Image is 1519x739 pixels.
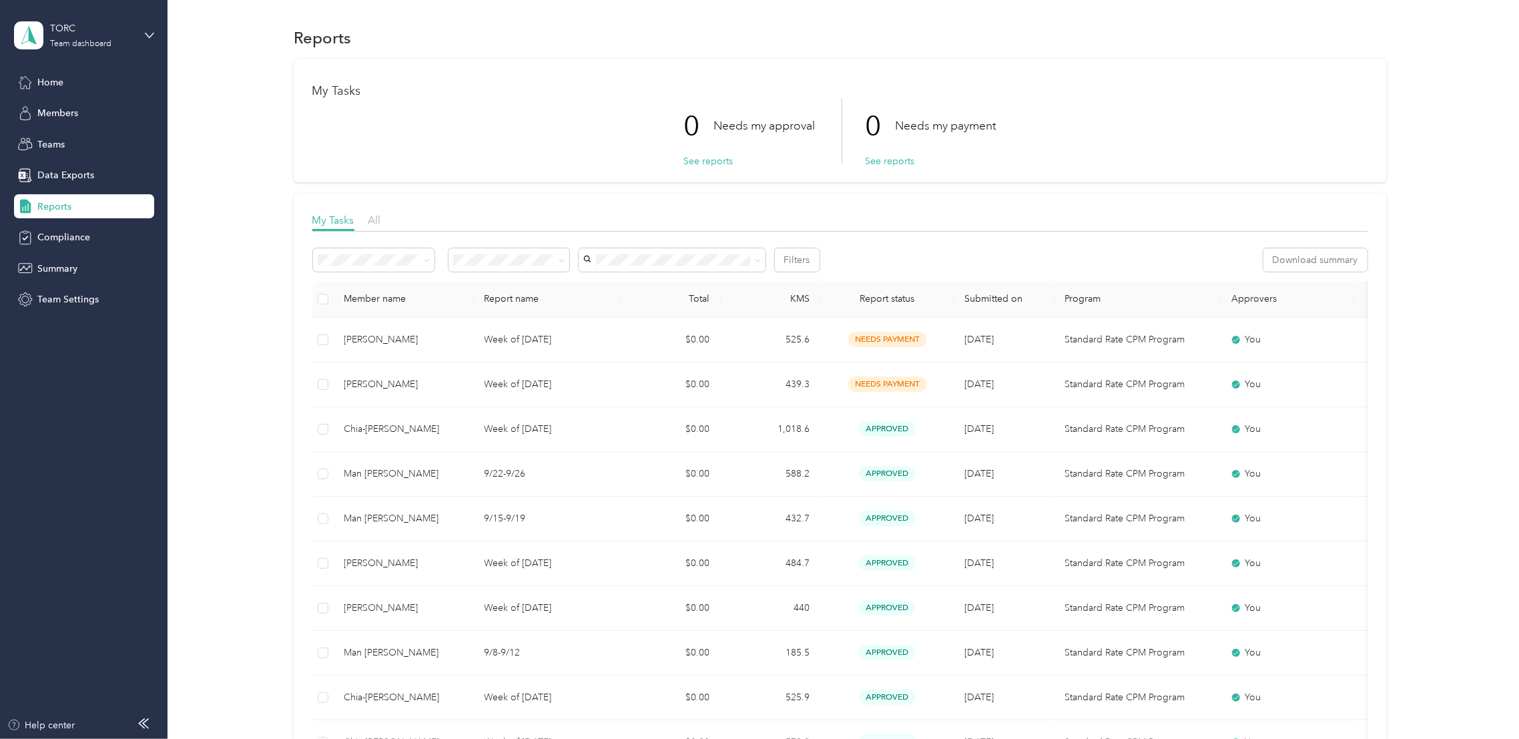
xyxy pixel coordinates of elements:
div: Total [631,293,710,304]
p: Standard Rate CPM Program [1065,377,1211,392]
p: 9/15-9/19 [485,511,610,526]
span: [DATE] [965,692,994,703]
td: 440 [721,586,821,631]
td: $0.00 [621,497,721,541]
span: Reports [37,200,71,214]
iframe: Everlance-gr Chat Button Frame [1444,664,1519,739]
td: 432.7 [721,497,821,541]
h1: Reports [294,31,352,45]
p: Needs my approval [714,117,816,134]
th: Report name [474,281,621,318]
td: 439.3 [721,362,821,407]
td: Standard Rate CPM Program [1054,676,1221,720]
p: Standard Rate CPM Program [1065,332,1211,347]
td: 588.2 [721,452,821,497]
span: Report status [832,293,944,304]
span: All [368,214,381,226]
span: approved [859,555,916,571]
td: $0.00 [621,362,721,407]
span: My Tasks [312,214,354,226]
td: 185.5 [721,631,821,676]
p: Standard Rate CPM Program [1065,467,1211,481]
div: Team dashboard [50,40,111,48]
div: You [1232,377,1344,392]
p: 0 [684,98,714,154]
p: 0 [866,98,896,154]
td: 525.9 [721,676,821,720]
p: Standard Rate CPM Program [1065,646,1211,660]
span: approved [859,511,916,526]
span: [DATE] [965,379,994,390]
td: 1,018.6 [721,407,821,452]
div: Man [PERSON_NAME] [344,646,463,660]
td: Standard Rate CPM Program [1054,452,1221,497]
span: approved [859,421,916,437]
span: approved [859,466,916,481]
p: Week of [DATE] [485,377,610,392]
td: $0.00 [621,452,721,497]
th: Member name [334,281,474,318]
span: Compliance [37,230,90,244]
td: 484.7 [721,541,821,586]
div: [PERSON_NAME] [344,556,463,571]
p: Standard Rate CPM Program [1065,422,1211,437]
h1: My Tasks [312,84,1368,98]
span: needs payment [848,377,927,392]
span: [DATE] [965,647,994,658]
div: [PERSON_NAME] [344,332,463,347]
p: 9/8-9/12 [485,646,610,660]
div: You [1232,467,1344,481]
span: Summary [37,262,77,276]
div: Chia-[PERSON_NAME] [344,422,463,437]
span: Home [37,75,63,89]
th: Program [1054,281,1221,318]
div: You [1232,646,1344,660]
div: You [1232,332,1344,347]
span: [DATE] [965,468,994,479]
button: See reports [866,154,915,168]
td: $0.00 [621,407,721,452]
div: [PERSON_NAME] [344,377,463,392]
div: Man [PERSON_NAME] [344,467,463,481]
div: You [1232,690,1344,705]
div: You [1232,511,1344,526]
p: Standard Rate CPM Program [1065,690,1211,705]
p: Needs my payment [896,117,996,134]
button: Download summary [1263,248,1368,272]
div: You [1232,422,1344,437]
span: [DATE] [965,423,994,435]
div: Chia-[PERSON_NAME] [344,690,463,705]
button: Filters [775,248,820,272]
span: needs payment [848,332,927,347]
span: [DATE] [965,513,994,524]
span: Teams [37,138,65,152]
td: $0.00 [621,318,721,362]
p: Standard Rate CPM Program [1065,601,1211,615]
td: Standard Rate CPM Program [1054,318,1221,362]
span: approved [859,600,916,615]
span: [DATE] [965,557,994,569]
td: Standard Rate CPM Program [1054,497,1221,541]
button: See reports [684,154,733,168]
div: KMS [731,293,810,304]
div: You [1232,601,1344,615]
div: [PERSON_NAME] [344,601,463,615]
td: $0.00 [621,541,721,586]
div: Member name [344,293,463,304]
p: Standard Rate CPM Program [1065,511,1211,526]
p: Week of [DATE] [485,601,610,615]
p: Week of [DATE] [485,422,610,437]
th: Approvers [1221,281,1355,318]
p: Week of [DATE] [485,332,610,347]
span: approved [859,690,916,705]
p: Week of [DATE] [485,556,610,571]
td: Standard Rate CPM Program [1054,631,1221,676]
span: approved [859,645,916,660]
span: [DATE] [965,334,994,345]
div: TORC [50,21,133,35]
span: Team Settings [37,292,99,306]
td: Standard Rate CPM Program [1054,586,1221,631]
span: Data Exports [37,168,94,182]
button: Help center [7,718,75,732]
